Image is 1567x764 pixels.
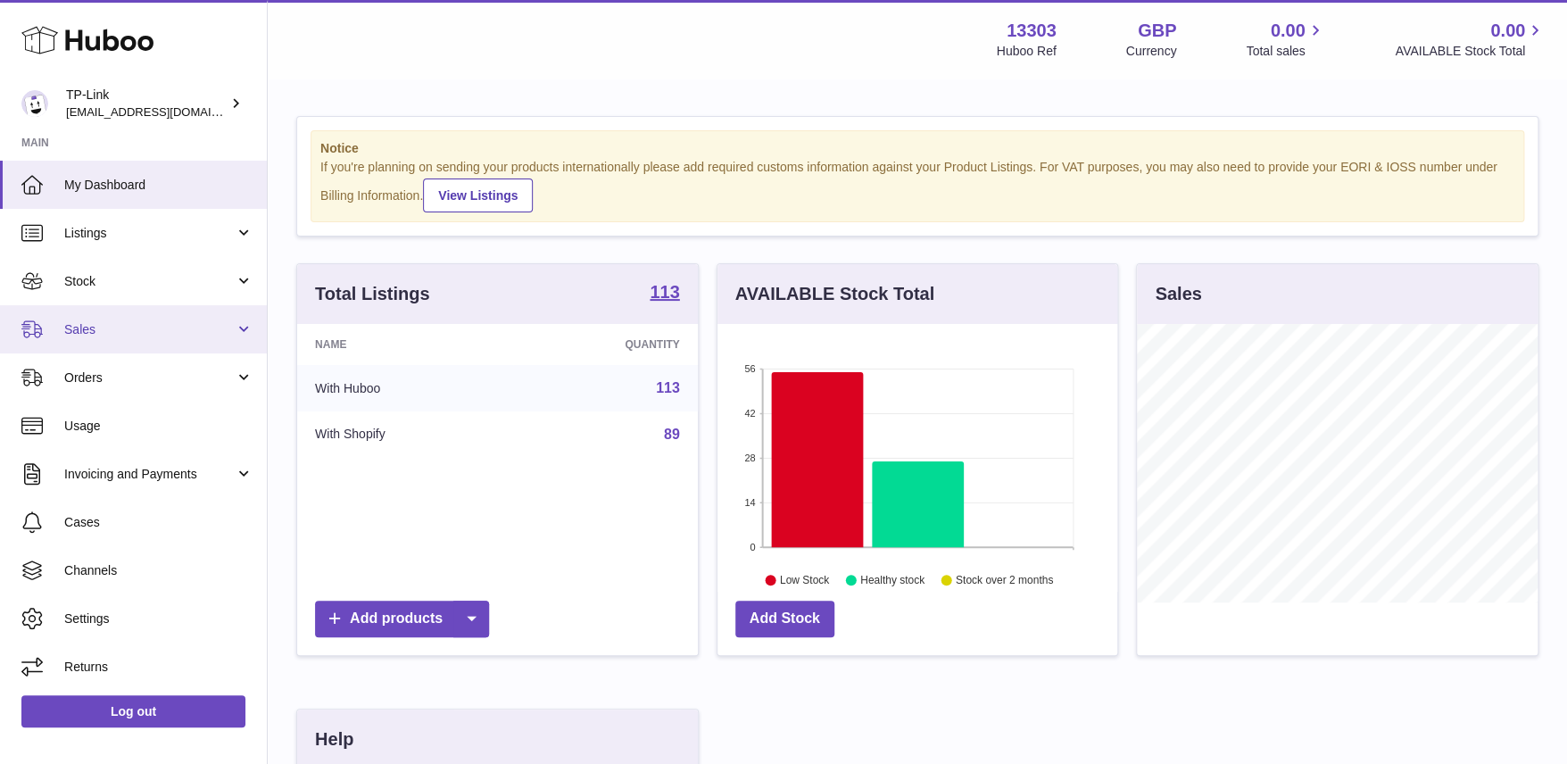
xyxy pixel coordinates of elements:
[744,497,755,508] text: 14
[64,225,235,242] span: Listings
[64,418,253,435] span: Usage
[650,283,679,301] strong: 113
[64,370,235,386] span: Orders
[735,282,934,306] h3: AVAILABLE Stock Total
[64,321,235,338] span: Sales
[1138,19,1176,43] strong: GBP
[64,514,253,531] span: Cases
[297,411,513,458] td: With Shopify
[735,601,834,637] a: Add Stock
[315,282,430,306] h3: Total Listings
[66,87,227,120] div: TP-Link
[21,90,48,117] img: gaby.chen@tp-link.com
[750,542,755,552] text: 0
[744,453,755,463] text: 28
[664,427,680,442] a: 89
[860,574,925,586] text: Healthy stock
[297,324,513,365] th: Name
[1395,19,1546,60] a: 0.00 AVAILABLE Stock Total
[1246,19,1325,60] a: 0.00 Total sales
[64,466,235,483] span: Invoicing and Payments
[1126,43,1177,60] div: Currency
[64,610,253,627] span: Settings
[997,43,1057,60] div: Huboo Ref
[64,273,235,290] span: Stock
[21,695,245,727] a: Log out
[1490,19,1525,43] span: 0.00
[1246,43,1325,60] span: Total sales
[320,140,1514,157] strong: Notice
[513,324,698,365] th: Quantity
[1271,19,1306,43] span: 0.00
[320,159,1514,212] div: If you're planning on sending your products internationally please add required customs informati...
[297,365,513,411] td: With Huboo
[423,179,533,212] a: View Listings
[315,601,489,637] a: Add products
[956,574,1053,586] text: Stock over 2 months
[64,659,253,676] span: Returns
[1155,282,1201,306] h3: Sales
[744,408,755,419] text: 42
[64,562,253,579] span: Channels
[780,574,830,586] text: Low Stock
[650,283,679,304] a: 113
[66,104,262,119] span: [EMAIL_ADDRESS][DOMAIN_NAME]
[744,363,755,374] text: 56
[64,177,253,194] span: My Dashboard
[656,380,680,395] a: 113
[315,727,353,752] h3: Help
[1395,43,1546,60] span: AVAILABLE Stock Total
[1007,19,1057,43] strong: 13303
